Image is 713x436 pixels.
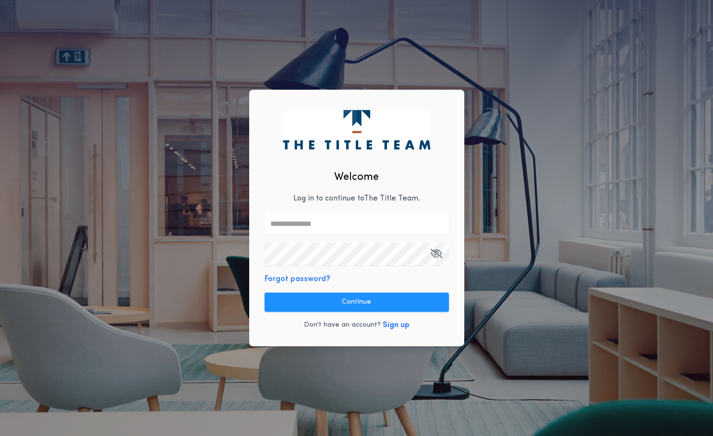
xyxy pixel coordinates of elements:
[293,193,420,204] p: Log in to continue to The Title Team .
[265,273,330,285] button: Forgot password?
[265,293,449,312] button: Continue
[304,320,381,330] p: Don't have an account?
[283,110,430,149] img: logo
[334,169,379,185] h2: Welcome
[383,319,410,331] button: Sign up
